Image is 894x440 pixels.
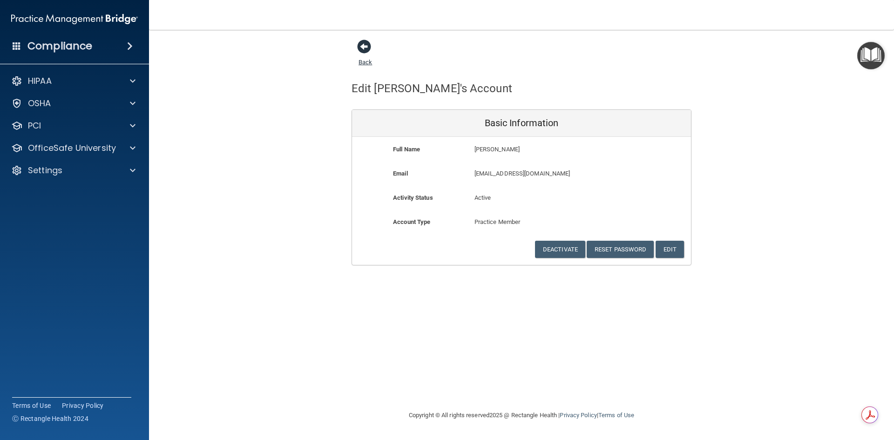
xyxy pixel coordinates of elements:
[560,412,596,419] a: Privacy Policy
[11,98,135,109] a: OSHA
[656,241,684,258] button: Edit
[27,40,92,53] h4: Compliance
[352,400,691,430] div: Copyright © All rights reserved 2025 @ Rectangle Health | |
[393,218,430,225] b: Account Type
[28,98,51,109] p: OSHA
[28,120,41,131] p: PCI
[474,217,569,228] p: Practice Member
[11,10,138,28] img: PMB logo
[28,75,52,87] p: HIPAA
[11,165,135,176] a: Settings
[12,401,51,410] a: Terms of Use
[733,374,883,411] iframe: Drift Widget Chat Controller
[352,110,691,137] div: Basic Information
[359,47,372,66] a: Back
[535,241,585,258] button: Deactivate
[28,142,116,154] p: OfficeSafe University
[857,42,885,69] button: Open Resource Center
[28,165,62,176] p: Settings
[352,82,512,95] h4: Edit [PERSON_NAME]'s Account
[12,414,88,423] span: Ⓒ Rectangle Health 2024
[393,194,433,201] b: Activity Status
[11,142,135,154] a: OfficeSafe University
[474,168,623,179] p: [EMAIL_ADDRESS][DOMAIN_NAME]
[587,241,654,258] button: Reset Password
[598,412,634,419] a: Terms of Use
[11,120,135,131] a: PCI
[62,401,104,410] a: Privacy Policy
[393,146,420,153] b: Full Name
[474,144,623,155] p: [PERSON_NAME]
[393,170,408,177] b: Email
[11,75,135,87] a: HIPAA
[474,192,569,203] p: Active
